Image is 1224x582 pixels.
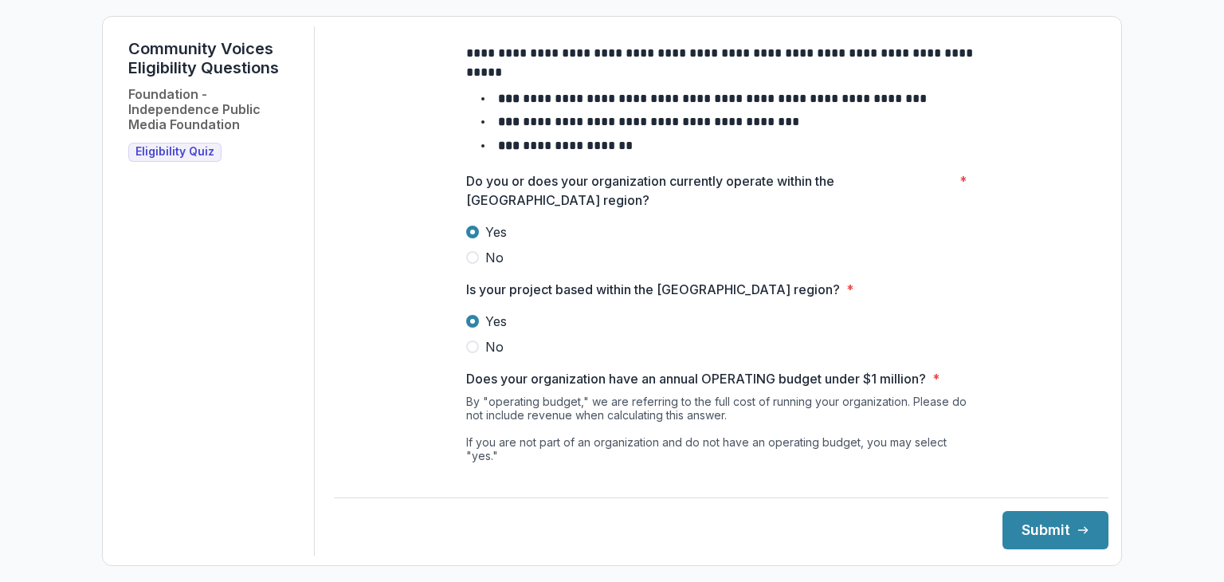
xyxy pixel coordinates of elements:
span: No [485,248,504,267]
div: By "operating budget," we are referring to the full cost of running your organization. Please do ... [466,395,976,469]
span: Eligibility Quiz [135,145,214,159]
h2: Foundation - Independence Public Media Foundation [128,87,301,133]
p: Do you or does your organization currently operate within the [GEOGRAPHIC_DATA] region? [466,171,953,210]
span: No [485,337,504,356]
p: Does your organization have an annual OPERATING budget under $1 million? [466,369,926,388]
p: Is your project based within the [GEOGRAPHIC_DATA] region? [466,280,840,299]
span: Yes [485,222,507,242]
h1: Community Voices Eligibility Questions [128,39,301,77]
span: Yes [485,312,507,331]
button: Submit [1002,511,1108,549]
